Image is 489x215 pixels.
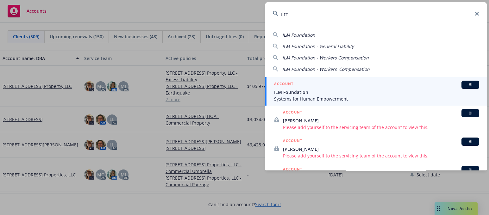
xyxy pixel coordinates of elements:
span: ILM Foundation - Workers Compensation [282,55,369,61]
h5: ACCOUNT [283,166,302,174]
span: Please add yourself to the servicing team of the account to view this. [283,152,479,159]
span: BI [464,82,477,88]
a: ACCOUNTBI[PERSON_NAME]Please add yourself to the servicing team of the account to view this. [265,134,487,163]
span: Please add yourself to the servicing team of the account to view this. [283,124,479,131]
span: BI [464,110,477,116]
span: ILM Foundation - General Liability [282,43,354,49]
h5: ACCOUNT [283,138,302,145]
a: ACCOUNTBIILM FoundationSystems for Human Empowerment [265,77,487,106]
span: BI [464,167,477,173]
span: BI [464,139,477,144]
h5: ACCOUNT [274,81,293,88]
span: Systems for Human Empowerment [274,95,479,102]
input: Search... [265,2,487,25]
a: ACCOUNTBI[PERSON_NAME]Please add yourself to the servicing team of the account to view this. [265,106,487,134]
span: ILM Foundation [282,32,315,38]
span: [PERSON_NAME] [283,117,479,124]
a: ACCOUNTBI [265,163,487,191]
span: ILM Foundation - Workers' Compensation [282,66,370,72]
h5: ACCOUNT [283,109,302,117]
span: ILM Foundation [274,89,479,95]
span: [PERSON_NAME] [283,146,479,152]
